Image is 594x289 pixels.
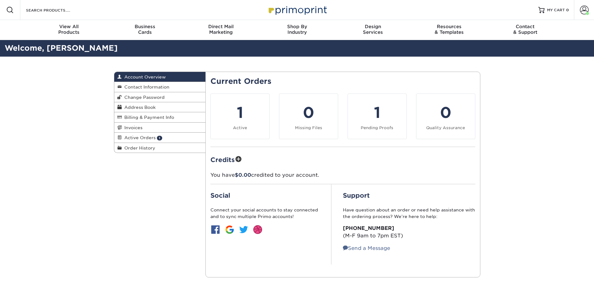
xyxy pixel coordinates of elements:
div: & Support [487,24,563,35]
p: (M-F 9am to 7pm EST) [343,225,475,240]
span: $0.00 [235,172,251,178]
div: Industry [259,24,335,35]
div: Products [31,24,107,35]
span: Order History [122,145,155,150]
h2: Credits [210,155,475,164]
h2: Social [210,192,320,199]
div: Marketing [183,24,259,35]
a: 0 Missing Files [279,94,338,139]
a: DesignServices [335,20,411,40]
span: MY CART [547,8,565,13]
a: 1 Active [210,94,270,139]
a: 1 Pending Proofs [348,94,407,139]
small: Missing Files [295,125,322,130]
a: Send a Message [343,245,390,251]
a: Resources& Templates [411,20,487,40]
a: BusinessCards [107,20,183,40]
span: Billing & Payment Info [122,115,174,120]
a: Direct MailMarketing [183,20,259,40]
span: Resources [411,24,487,29]
a: Order History [114,143,206,153]
img: Primoprint [266,3,328,17]
span: 1 [157,136,162,140]
h2: Support [343,192,475,199]
p: Connect your social accounts to stay connected and to sync multiple Primo accounts! [210,207,320,220]
div: Services [335,24,411,35]
span: Invoices [122,125,142,130]
span: Business [107,24,183,29]
a: Shop ByIndustry [259,20,335,40]
div: Cards [107,24,183,35]
input: SEARCH PRODUCTS..... [25,6,86,14]
div: 1 [352,101,403,124]
small: Active [233,125,247,130]
small: Pending Proofs [361,125,393,130]
img: btn-google.jpg [225,225,235,235]
span: Design [335,24,411,29]
p: You have credited to your account. [210,171,475,179]
strong: [PHONE_NUMBER] [343,225,394,231]
span: Contact [487,24,563,29]
div: 0 [420,101,471,124]
a: Contact& Support [487,20,563,40]
a: Account Overview [114,72,206,82]
span: Shop By [259,24,335,29]
span: Contact Information [122,84,169,89]
div: 1 [214,101,266,124]
h2: Current Orders [210,77,475,86]
img: btn-dribbble.jpg [253,225,263,235]
span: Account Overview [122,74,166,79]
span: 0 [566,8,569,12]
a: Change Password [114,92,206,102]
a: View AllProducts [31,20,107,40]
a: Active Orders 1 [114,133,206,143]
a: Billing & Payment Info [114,112,206,122]
span: Active Orders [122,135,156,140]
span: Direct Mail [183,24,259,29]
span: View All [31,24,107,29]
a: 0 Quality Assurance [416,94,475,139]
div: & Templates [411,24,487,35]
span: Change Password [122,95,165,100]
p: Have question about an order or need help assistance with the ordering process? We’re here to help: [343,207,475,220]
img: btn-twitter.jpg [239,225,249,235]
img: btn-facebook.jpg [210,225,220,235]
div: 0 [283,101,334,124]
a: Address Book [114,102,206,112]
small: Quality Assurance [426,125,465,130]
a: Contact Information [114,82,206,92]
a: Invoices [114,123,206,133]
span: Address Book [122,105,156,110]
